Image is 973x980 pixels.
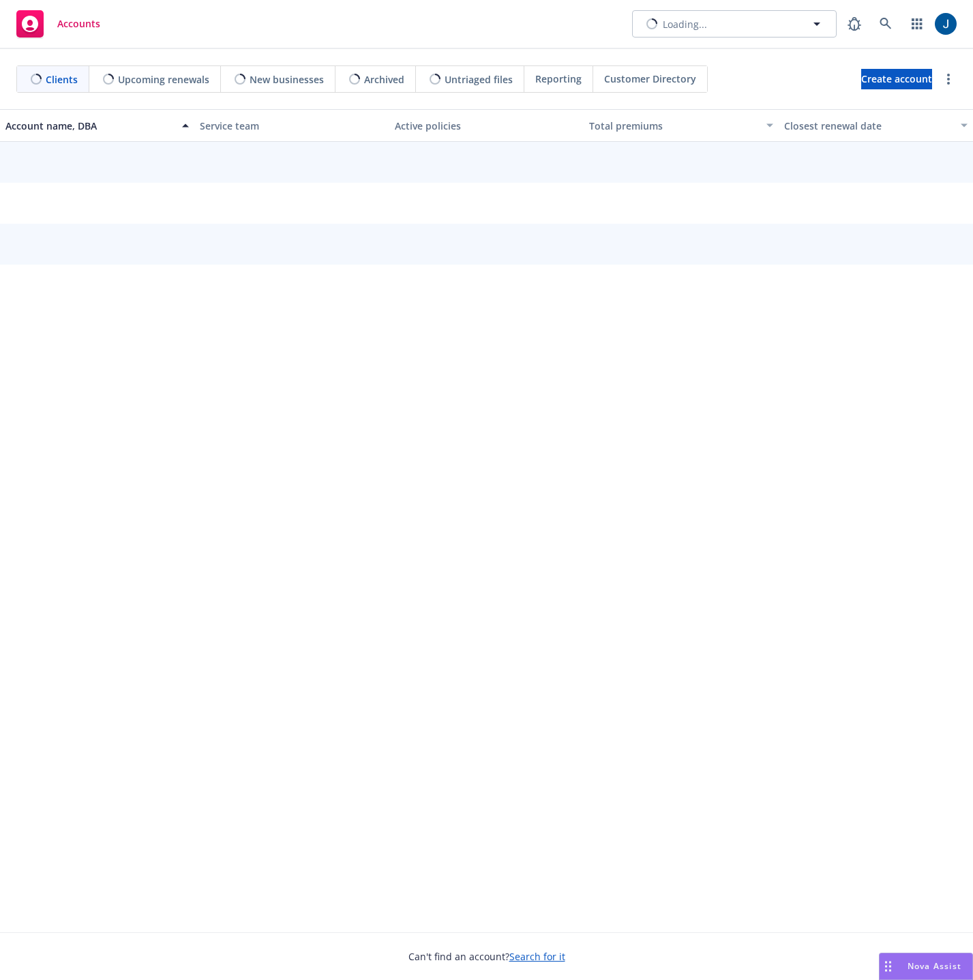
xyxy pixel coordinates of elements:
[589,119,758,133] div: Total premiums
[364,72,404,87] span: Archived
[632,10,837,38] button: Loading...
[250,72,324,87] span: New businesses
[861,66,932,92] span: Create account
[194,109,389,142] button: Service team
[584,109,778,142] button: Total premiums
[872,10,899,38] a: Search
[903,10,931,38] a: Switch app
[118,72,209,87] span: Upcoming renewals
[509,950,565,963] a: Search for it
[604,72,696,86] span: Customer Directory
[841,10,868,38] a: Report a Bug
[5,119,174,133] div: Account name, DBA
[663,17,707,31] span: Loading...
[57,18,100,29] span: Accounts
[879,953,973,980] button: Nova Assist
[46,72,78,87] span: Clients
[935,13,957,35] img: photo
[880,953,897,979] div: Drag to move
[535,72,582,86] span: Reporting
[940,71,957,87] a: more
[395,119,578,133] div: Active policies
[200,119,383,133] div: Service team
[908,960,961,972] span: Nova Assist
[861,69,932,89] a: Create account
[408,949,565,964] span: Can't find an account?
[11,5,106,43] a: Accounts
[779,109,973,142] button: Closest renewal date
[445,72,513,87] span: Untriaged files
[389,109,584,142] button: Active policies
[784,119,953,133] div: Closest renewal date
